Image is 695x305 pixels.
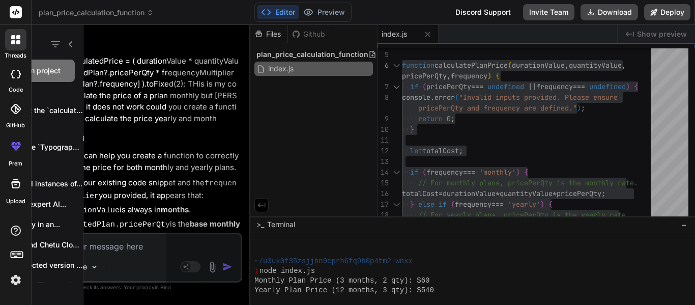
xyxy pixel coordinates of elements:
[644,4,690,20] button: Deploy
[6,197,25,206] label: Upload
[257,5,299,19] button: Editor
[581,4,638,20] button: Download
[6,121,25,130] label: GitHub
[9,159,22,168] label: prem
[523,4,574,20] button: Invite Team
[299,5,349,19] button: Preview
[449,4,517,20] div: Discord Support
[5,51,26,60] label: threads
[7,271,24,289] img: settings
[9,86,23,94] label: code
[39,8,154,18] span: plan_price_calculation_function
